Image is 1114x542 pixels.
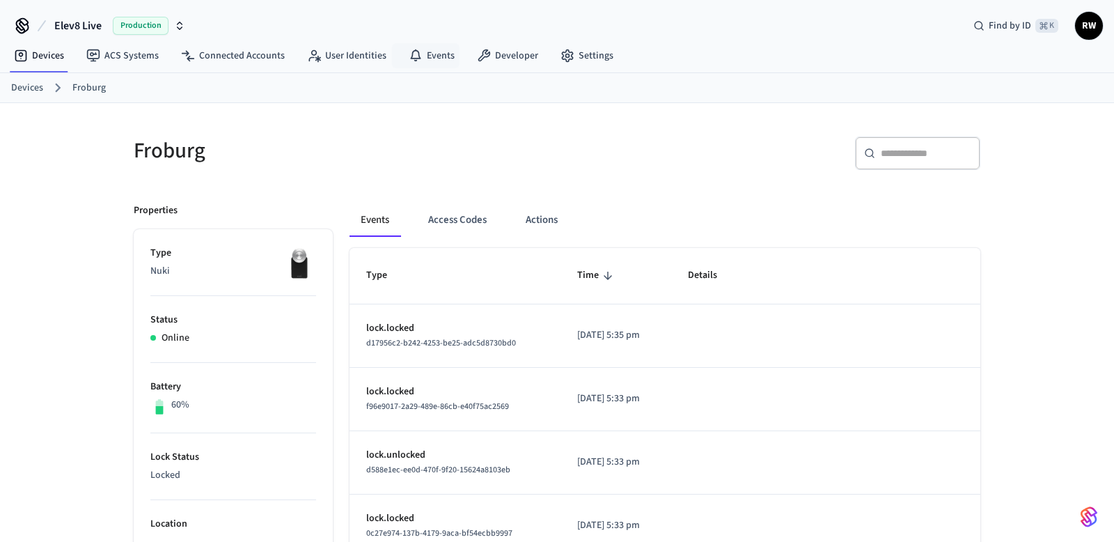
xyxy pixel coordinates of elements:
button: Actions [515,203,569,237]
p: lock.locked [366,321,544,336]
a: Devices [3,43,75,68]
p: Lock Status [150,450,316,465]
img: SeamLogoGradient.69752ec5.svg [1081,506,1097,528]
span: ⌘ K [1035,19,1058,33]
a: ACS Systems [75,43,170,68]
p: 60% [171,398,189,412]
span: RW [1076,13,1101,38]
span: Find by ID [989,19,1031,33]
p: Nuki [150,264,316,279]
span: 0c27e974-137b-4179-9aca-bf54ecbb9997 [366,527,512,539]
span: Production [113,17,168,35]
a: Froburg [72,81,106,95]
p: Locked [150,468,316,483]
div: ant example [350,203,980,237]
p: lock.unlocked [366,448,544,463]
p: lock.locked [366,511,544,526]
span: f96e9017-2a29-489e-86cb-e40f75ac2569 [366,401,509,412]
img: Nuki Smart Lock 3.0 Pro Black, Front [281,246,316,281]
button: Events [350,203,400,237]
p: [DATE] 5:35 pm [577,328,654,343]
button: RW [1075,12,1103,40]
a: Settings [549,43,625,68]
button: Access Codes [417,203,498,237]
p: Properties [134,203,178,218]
p: lock.locked [366,385,544,399]
a: User Identities [296,43,398,68]
p: Location [150,517,316,532]
p: [DATE] 5:33 pm [577,392,654,406]
span: Time [577,265,617,286]
span: Type [366,265,405,286]
span: d588e1ec-ee0d-470f-9f20-15624a8103eb [366,464,510,476]
a: Connected Accounts [170,43,296,68]
span: Details [688,265,735,286]
span: Elev8 Live [54,17,102,34]
p: Type [150,246,316,261]
h5: Froburg [134,137,549,165]
p: Battery [150,380,316,394]
div: Find by ID⌘ K [962,13,1069,38]
a: Events [398,43,466,68]
p: Online [162,331,189,346]
span: d17956c2-b242-4253-be25-adc5d8730bd0 [366,337,516,349]
p: [DATE] 5:33 pm [577,455,654,470]
p: Status [150,313,316,327]
a: Developer [466,43,549,68]
a: Devices [11,81,43,95]
p: [DATE] 5:33 pm [577,518,654,533]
